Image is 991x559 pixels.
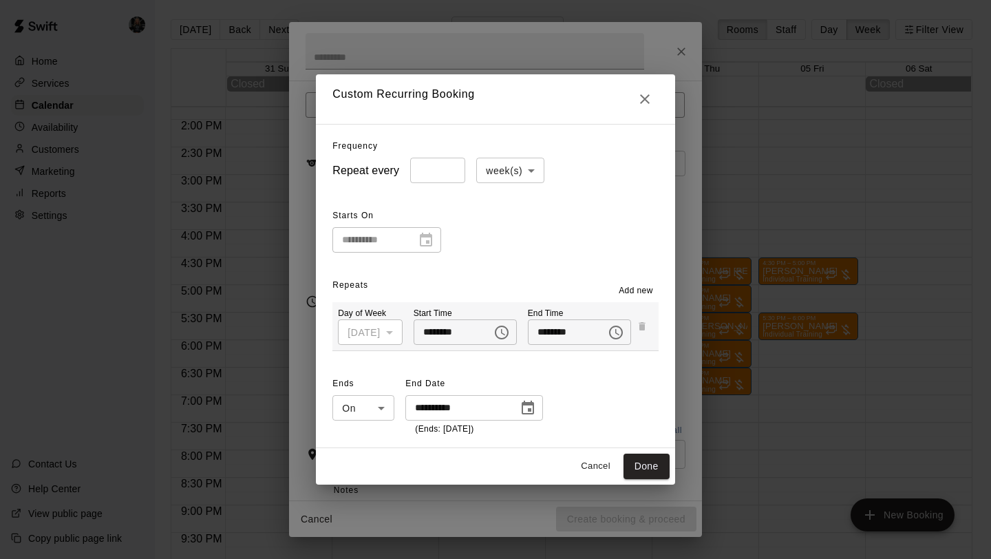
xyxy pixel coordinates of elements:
p: (Ends: [DATE]) [415,423,533,436]
span: Frequency [332,141,378,151]
span: Ends [332,373,394,395]
div: week(s) [476,158,544,183]
button: Choose date, selected date is Dec 16, 2025 [514,394,542,422]
span: Add new [619,284,653,298]
button: Close [631,85,659,113]
span: Repeats [332,280,368,290]
div: On [332,395,394,421]
button: Add new [613,280,659,302]
p: Day of Week [338,308,402,319]
button: Done [624,454,670,479]
h6: Repeat every [332,161,399,180]
button: Cancel [574,456,618,477]
span: Starts On [332,205,441,227]
h2: Custom Recurring Booking [316,74,674,124]
div: [DATE] [338,319,402,345]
